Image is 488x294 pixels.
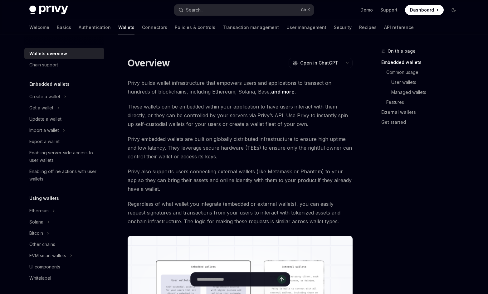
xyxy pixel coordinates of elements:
span: Dashboard [410,7,434,13]
button: Send message [277,275,286,284]
div: Export a wallet [29,138,60,145]
span: Open in ChatGPT [300,60,338,66]
a: Chain support [24,59,104,70]
a: Common usage [386,67,464,77]
a: Managed wallets [391,87,464,97]
a: Wallets overview [24,48,104,59]
a: Update a wallet [24,113,104,125]
span: Ctrl K [301,7,310,12]
div: Search... [186,6,203,14]
a: and more [271,89,295,95]
h1: Overview [128,57,170,69]
div: Solana [29,218,43,226]
a: Connectors [142,20,167,35]
div: Ethereum [29,207,49,214]
span: Privy embedded wallets are built on globally distributed infrastructure to ensure high uptime and... [128,135,353,161]
span: On this page [388,47,416,55]
h5: Using wallets [29,195,59,202]
a: Policies & controls [175,20,215,35]
a: User management [286,20,326,35]
a: Embedded wallets [381,57,464,67]
a: Security [334,20,352,35]
a: Basics [57,20,71,35]
img: dark logo [29,6,68,14]
a: Wallets [118,20,134,35]
button: Open in ChatGPT [289,58,342,68]
div: Bitcoin [29,229,43,237]
div: Import a wallet [29,127,59,134]
div: EVM smart wallets [29,252,66,259]
div: Whitelabel [29,274,51,282]
div: Get a wallet [29,104,53,112]
div: Create a wallet [29,93,60,100]
button: Toggle dark mode [449,5,459,15]
a: API reference [384,20,414,35]
a: Enabling server-side access to user wallets [24,147,104,166]
a: User wallets [391,77,464,87]
div: Chain support [29,61,58,69]
h5: Embedded wallets [29,80,70,88]
a: Other chains [24,239,104,250]
a: Whitelabel [24,272,104,284]
a: Get started [381,117,464,127]
div: Other chains [29,241,55,248]
a: Recipes [359,20,377,35]
span: These wallets can be embedded within your application to have users interact with them directly, ... [128,102,353,128]
div: Enabling offline actions with user wallets [29,168,100,183]
div: Enabling server-side access to user wallets [29,149,100,164]
a: Welcome [29,20,49,35]
a: Authentication [79,20,111,35]
a: UI components [24,261,104,272]
span: Regardless of what wallet you integrate (embedded or external wallets), you can easily request si... [128,200,353,226]
a: Transaction management [223,20,279,35]
div: UI components [29,263,60,271]
a: Support [380,7,398,13]
a: External wallets [381,107,464,117]
div: Update a wallet [29,115,61,123]
span: Privy also supports users connecting external wallets (like Metamask or Phantom) to your app so t... [128,167,353,193]
a: Enabling offline actions with user wallets [24,166,104,185]
a: Features [386,97,464,107]
button: Search...CtrlK [174,4,314,16]
a: Dashboard [405,5,444,15]
div: Wallets overview [29,50,67,57]
a: Export a wallet [24,136,104,147]
span: Privy builds wallet infrastructure that empowers users and applications to transact on hundreds o... [128,79,353,96]
a: Demo [360,7,373,13]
